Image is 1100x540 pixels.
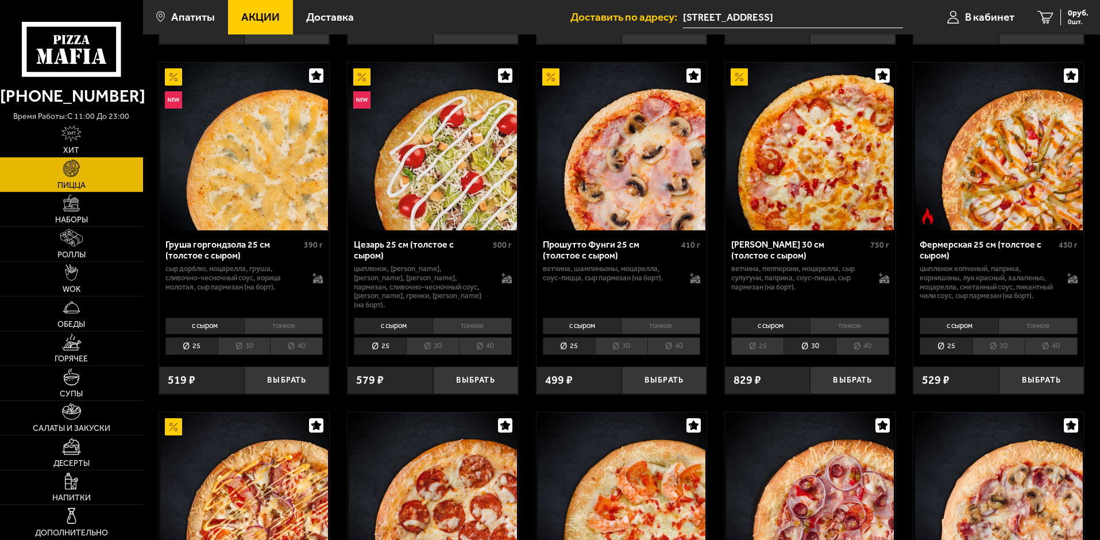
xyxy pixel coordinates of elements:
[306,11,354,22] span: Доставка
[725,63,896,230] a: АкционныйПрошутто Формаджио 30 см (толстое с сыром)
[731,239,867,261] div: [PERSON_NAME] 30 см (толстое с сыром)
[870,240,889,250] span: 750 г
[1025,337,1078,355] li: 40
[783,337,836,355] li: 30
[348,63,518,230] a: АкционныйНовинкаЦезарь 25 см (толстое с сыром)
[920,337,972,355] li: 25
[165,264,302,292] p: сыр дорблю, моцарелла, груша, сливочно-чесночный соус, корица молотая, сыр пармезан (на борт).
[734,375,761,386] span: 829 ₽
[919,208,936,225] img: Острое блюдо
[241,11,280,22] span: Акции
[459,337,512,355] li: 40
[538,63,705,230] img: Прошутто Фунги 25 см (толстое с сыром)
[621,318,700,334] li: тонкое
[681,240,700,250] span: 410 г
[57,182,86,190] span: Пицца
[53,460,90,468] span: Десерты
[60,390,83,398] span: Супы
[356,375,384,386] span: 579 ₽
[913,63,1084,230] a: Острое блюдоФермерская 25 см (толстое с сыром)
[57,321,85,329] span: Обеды
[683,7,903,28] span: Мурманская область, улица Космонавтов, 12
[731,337,783,355] li: 25
[433,367,518,395] button: Выбрать
[433,318,512,334] li: тонкое
[52,494,91,502] span: Напитки
[836,337,889,355] li: 40
[168,375,195,386] span: 519 ₽
[542,68,559,86] img: Акционный
[168,25,195,36] span: 549 ₽
[922,375,950,386] span: 529 ₽
[406,337,458,355] li: 30
[493,240,512,250] span: 500 г
[920,264,1056,301] p: цыпленок копченый, паприка, корнишоны, лук красный, халапеньо, моцарелла, сметанный соус, пикантн...
[165,318,244,334] li: с сыром
[647,337,700,355] li: 40
[543,264,679,283] p: ветчина, шампиньоны, моцарелла, соус-пицца, сыр пармезан (на борт).
[920,239,1056,261] div: Фермерская 25 см (толстое с сыром)
[965,11,1014,22] span: В кабинет
[1068,18,1089,25] span: 0 шт.
[810,367,895,395] button: Выбрать
[57,251,86,259] span: Роллы
[543,239,679,261] div: Прошутто Фунги 25 см (толстое с сыром)
[810,318,889,334] li: тонкое
[726,63,894,230] img: Прошутто Формаджио 30 см (толстое с сыром)
[55,355,88,363] span: Горячее
[915,63,1083,230] img: Фермерская 25 см (толстое с сыром)
[570,11,683,22] span: Доставить по адресу:
[165,337,218,355] li: 25
[353,68,370,86] img: Акционный
[731,264,867,292] p: ветчина, пепперони, моцарелла, сыр сулугуни, паприка, соус-пицца, сыр пармезан (на борт).
[999,367,1084,395] button: Выбрать
[165,418,182,435] img: Акционный
[165,91,182,109] img: Новинка
[63,286,80,294] span: WOK
[537,63,707,230] a: АкционныйПрошутто Фунги 25 см (толстое с сыром)
[972,337,1025,355] li: 30
[55,216,88,224] span: Наборы
[354,318,433,334] li: с сыром
[354,239,490,261] div: Цезарь 25 см (толстое с сыром)
[35,529,108,537] span: Дополнительно
[353,91,370,109] img: Новинка
[304,240,323,250] span: 390 г
[33,425,110,433] span: Салаты и закуски
[63,146,79,155] span: Хит
[622,367,707,395] button: Выбрать
[545,375,573,386] span: 499 ₽
[349,63,516,230] img: Цезарь 25 см (толстое с сыром)
[244,367,329,395] button: Выбрать
[543,337,595,355] li: 25
[998,318,1078,334] li: тонкое
[543,318,622,334] li: с сыром
[171,11,215,22] span: Апатиты
[165,239,302,261] div: Груша горгондзола 25 см (толстое с сыром)
[731,318,810,334] li: с сыром
[270,337,323,355] li: 40
[356,25,384,36] span: 479 ₽
[218,337,270,355] li: 30
[354,264,490,310] p: цыпленок, [PERSON_NAME], [PERSON_NAME], [PERSON_NAME], пармезан, сливочно-чесночный соус, [PERSON...
[683,7,903,28] input: Ваш адрес доставки
[734,25,761,36] span: 519 ₽
[354,337,406,355] li: 25
[545,25,573,36] span: 599 ₽
[160,63,328,230] img: Груша горгондзола 25 см (толстое с сыром)
[731,68,748,86] img: Акционный
[244,318,323,334] li: тонкое
[159,63,330,230] a: АкционныйНовинкаГруша горгондзола 25 см (толстое с сыром)
[1068,9,1089,17] span: 0 руб.
[922,25,950,36] span: 579 ₽
[920,318,998,334] li: с сыром
[165,68,182,86] img: Акционный
[595,337,647,355] li: 30
[1059,240,1078,250] span: 430 г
